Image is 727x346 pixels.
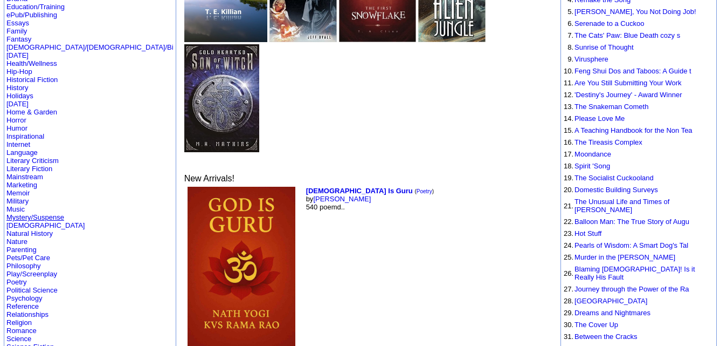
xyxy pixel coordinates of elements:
a: Blaming [DEMOGRAPHIC_DATA]! Is it Really His Fault [574,265,695,281]
font: 30. [564,321,573,329]
a: [DATE] [6,51,29,59]
img: 52879.jpg [184,44,259,152]
font: 13. [564,103,573,111]
font: 29. [564,309,573,317]
font: 22. [564,218,573,226]
a: Virusphere [574,55,608,63]
a: Domestic Building Surveys [574,186,658,194]
a: Literary Criticism [6,157,59,165]
font: 25. [564,253,573,261]
font: ( ) [414,188,434,194]
font: 15. [564,126,573,134]
font: by 540 poemd.. [306,187,434,211]
a: Mystery/Suspense [6,213,64,221]
font: 31. [564,333,573,341]
a: [DEMOGRAPHIC_DATA]/[DEMOGRAPHIC_DATA]/Bi [6,43,174,51]
a: A Teaching Handbook for the Non Tea [574,126,693,134]
font: New Arrivals! [184,174,234,183]
a: The Cats' Paw: Blue Death cozy s [574,31,680,39]
a: Home & Garden [6,108,57,116]
a: [GEOGRAPHIC_DATA] [574,297,647,305]
a: Language [6,148,38,157]
a: Essays [6,19,29,27]
a: Psychology [6,294,42,302]
a: The Socialist Cuckooland [574,174,654,182]
a: Pets/Pet Care [6,254,50,262]
a: [DEMOGRAPHIC_DATA] Is Guru [306,187,413,195]
a: Murder in the [PERSON_NAME] [574,253,675,261]
a: Religion [6,318,32,327]
a: Natural History [6,229,53,238]
a: Are You Still Submitting Your Work [574,79,682,87]
a: Cold Hearted Son of a Witch - The Dragoneer Saga Book II [184,145,259,154]
font: 23. [564,229,573,238]
a: Inspirational [6,132,44,140]
font: 28. [564,297,573,305]
font: 24. [564,241,573,249]
a: Spirit 'Song [574,162,610,170]
a: [PERSON_NAME], You Not Doing Job! [574,8,696,16]
a: Science [6,335,31,343]
font: 16. [564,138,573,146]
font: 6. [567,19,573,28]
a: ePub/Publishing [6,11,57,19]
a: Hot Stuff [574,229,601,238]
font: 9. [567,55,573,63]
font: 5. [567,8,573,16]
a: The Unusual Life and Times of [PERSON_NAME] [574,198,669,214]
a: Humor [6,124,27,132]
a: Military [6,197,29,205]
a: Hip-Hop [6,67,32,76]
font: 7. [567,31,573,39]
a: Political Science [6,286,58,294]
a: Marketing [6,181,37,189]
a: The Snakeman Cometh [574,103,648,111]
a: Poetry [417,188,432,194]
a: Relationships [6,310,49,318]
a: Alien Jungle [418,35,486,44]
font: 18. [564,162,573,170]
a: Family [6,27,27,35]
font: 26. [564,269,573,277]
a: Horror [6,116,26,124]
font: 8. [567,43,573,51]
font: 27. [564,285,573,293]
a: [DATE] [6,100,29,108]
a: Fantasy [6,35,31,43]
a: Literary Fiction [6,165,52,173]
a: Parenting [6,246,37,254]
font: 20. [564,186,573,194]
a: Education/Training [6,3,65,11]
a: Moondance [574,150,611,158]
a: Pearls of Wisdom: A Smart Dog's Tal [574,241,688,249]
font: 17. [564,150,573,158]
a: Feng Shui Dos and Taboos: A Guide t [574,67,691,75]
font: 19. [564,174,573,182]
a: Dreams and Nightmares [574,309,650,317]
a: Philosophy [6,262,41,270]
a: 'Destiny's Journey' - Award Winner [574,91,682,99]
a: Journey through the Power of the Ra [574,285,689,293]
font: 11. [564,79,573,87]
a: The Tireasis Complex [574,138,642,146]
a: Historical Fiction [6,76,58,84]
